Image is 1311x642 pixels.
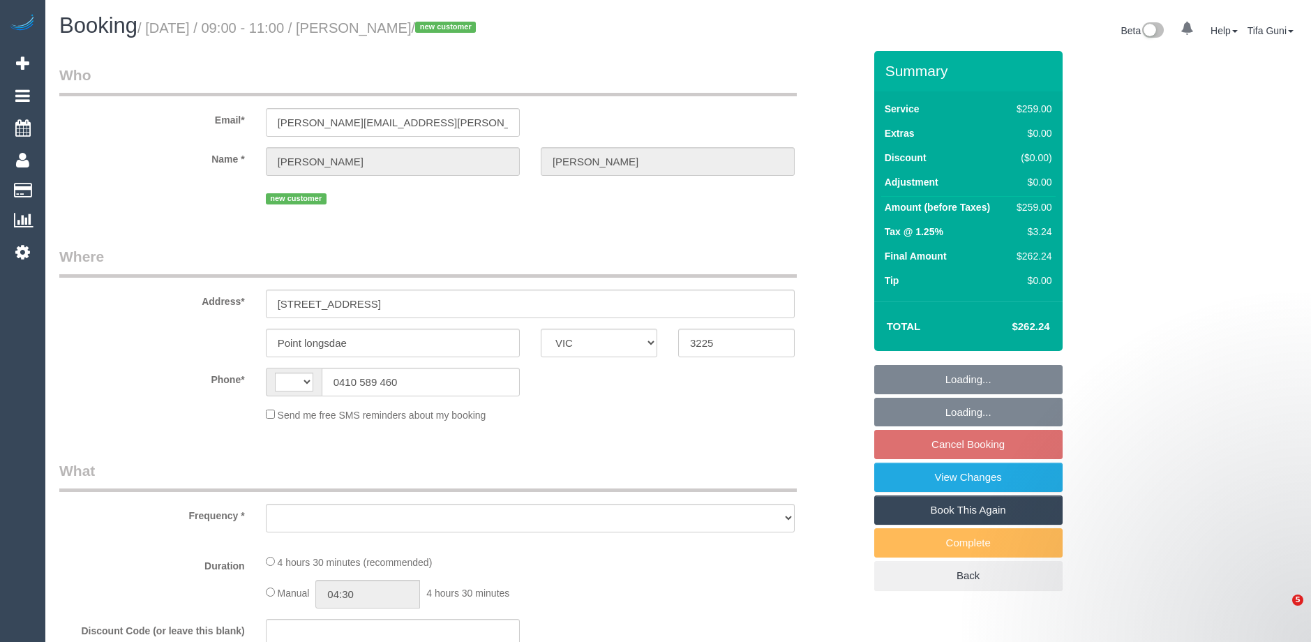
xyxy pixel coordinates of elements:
legend: Who [59,65,797,96]
span: 4 hours 30 minutes [426,588,509,599]
div: $0.00 [1011,175,1051,189]
small: / [DATE] / 09:00 - 11:00 / [PERSON_NAME] [137,20,480,36]
div: $0.00 [1011,126,1051,140]
div: ($0.00) [1011,151,1051,165]
h3: Summary [885,63,1056,79]
div: $0.00 [1011,274,1051,288]
span: / [412,20,481,36]
label: Duration [49,554,255,573]
div: $262.24 [1011,249,1051,263]
label: Adjustment [885,175,938,189]
input: Last Name* [541,147,795,176]
h4: $262.24 [970,321,1049,333]
legend: Where [59,246,797,278]
span: Send me free SMS reminders about my booking [278,410,486,421]
input: First Name* [266,147,520,176]
span: new customer [266,193,327,204]
strong: Total [887,320,921,332]
input: Phone* [322,368,520,396]
label: Name * [49,147,255,166]
label: Discount [885,151,927,165]
label: Final Amount [885,249,947,263]
div: $259.00 [1011,200,1051,214]
a: Back [874,561,1063,590]
label: Tax @ 1.25% [885,225,943,239]
input: Email* [266,108,520,137]
img: Automaid Logo [8,14,36,33]
span: Booking [59,13,137,38]
div: $259.00 [1011,102,1051,116]
a: View Changes [874,463,1063,492]
a: Tifa Guni [1248,25,1294,36]
span: 4 hours 30 minutes (recommended) [278,557,433,568]
label: Service [885,102,920,116]
input: Post Code* [678,329,795,357]
img: New interface [1141,22,1164,40]
label: Phone* [49,368,255,387]
span: new customer [415,22,476,33]
span: 5 [1292,595,1303,606]
div: $3.24 [1011,225,1051,239]
legend: What [59,461,797,492]
label: Frequency * [49,504,255,523]
label: Discount Code (or leave this blank) [49,619,255,638]
a: Help [1211,25,1238,36]
iframe: Intercom live chat [1264,595,1297,628]
label: Extras [885,126,915,140]
input: Suburb* [266,329,520,357]
span: Manual [278,588,310,599]
label: Amount (before Taxes) [885,200,990,214]
label: Tip [885,274,899,288]
a: Book This Again [874,495,1063,525]
label: Email* [49,108,255,127]
label: Address* [49,290,255,308]
a: Beta [1121,25,1164,36]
